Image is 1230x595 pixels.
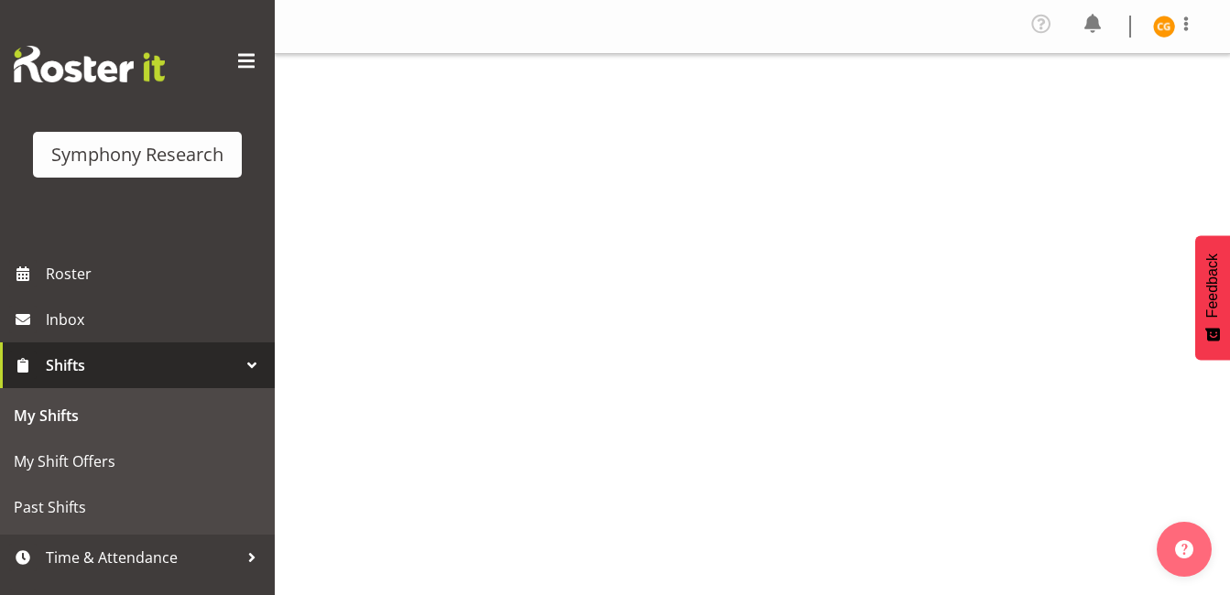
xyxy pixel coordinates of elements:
[1175,540,1193,558] img: help-xxl-2.png
[14,493,261,521] span: Past Shifts
[5,438,270,484] a: My Shift Offers
[46,260,266,287] span: Roster
[1153,16,1175,38] img: chariss-gumbeze11861.jpg
[46,544,238,571] span: Time & Attendance
[14,448,261,475] span: My Shift Offers
[1195,235,1230,360] button: Feedback - Show survey
[51,141,223,168] div: Symphony Research
[5,393,270,438] a: My Shifts
[14,46,165,82] img: Rosterit website logo
[46,306,266,333] span: Inbox
[46,352,238,379] span: Shifts
[14,402,261,429] span: My Shifts
[1204,254,1221,318] span: Feedback
[5,484,270,530] a: Past Shifts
